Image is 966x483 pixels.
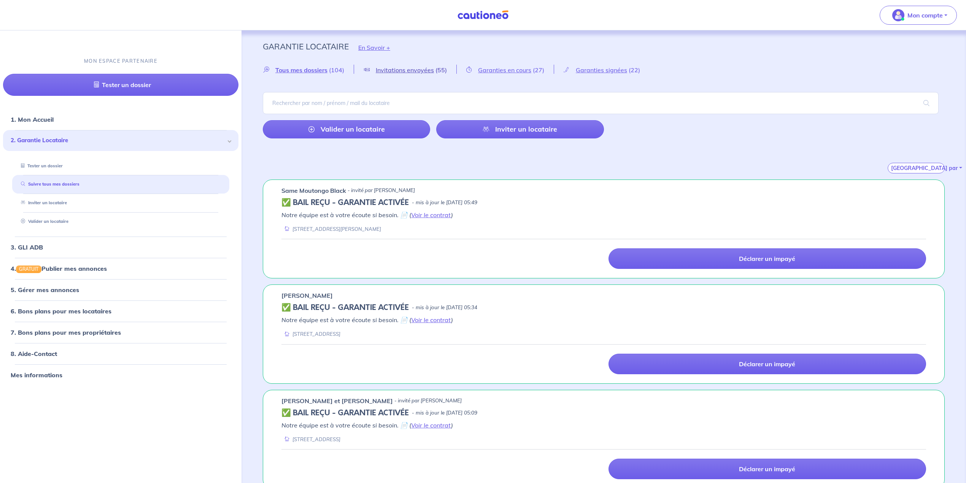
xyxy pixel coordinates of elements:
div: Suivre tous mes dossiers [12,178,229,191]
a: Voir le contrat [411,421,451,429]
a: 3. GLI ADB [11,243,43,251]
a: Garanties en cours(27) [457,66,554,73]
span: Garanties en cours [478,66,531,74]
p: Same Moutongo Black [281,186,346,195]
span: (27) [533,66,544,74]
p: - mis à jour le [DATE] 05:49 [412,199,477,207]
div: 6. Bons plans pour mes locataires [3,303,238,319]
em: Notre équipe est à votre écoute si besoin. 📄 ( ) [281,316,453,324]
p: Mon compte [907,11,943,20]
p: [PERSON_NAME] et [PERSON_NAME] [281,396,393,405]
button: illu_account_valid_menu.svgMon compte [880,6,957,25]
div: 5. Gérer mes annonces [3,282,238,297]
em: Notre équipe est à votre écoute si besoin. 📄 ( ) [281,211,453,219]
div: 3. GLI ADB [3,240,238,255]
a: Inviter un locataire [436,120,604,138]
a: 5. Gérer mes annonces [11,286,79,294]
span: Tous mes dossiers [275,66,327,74]
div: 1. Mon Accueil [3,112,238,127]
div: [STREET_ADDRESS][PERSON_NAME] [281,226,381,233]
div: Mes informations [3,367,238,383]
img: illu_account_valid_menu.svg [892,9,904,21]
a: Voir le contrat [411,316,451,324]
div: 7. Bons plans pour mes propriétaires [3,325,238,340]
a: 8. Aide-Contact [11,350,57,357]
p: [PERSON_NAME] [281,291,333,300]
a: Valider un locataire [263,120,430,138]
input: Rechercher par nom / prénom / mail du locataire [263,92,939,114]
a: Mes informations [11,371,62,379]
a: Tester un dossier [3,74,238,96]
span: (22) [629,66,640,74]
div: 8. Aide-Contact [3,346,238,361]
img: Cautioneo [454,10,512,20]
p: - mis à jour le [DATE] 05:34 [412,304,477,311]
a: Garanties signées(22) [554,66,650,73]
a: Inviter un locataire [18,200,67,205]
a: Déclarer un impayé [609,354,926,374]
h5: ✅ BAIL REÇU - GARANTIE ACTIVÉE [281,198,409,207]
a: Voir le contrat [411,211,451,219]
h5: ✅ BAIL REÇU - GARANTIE ACTIVÉE [281,408,409,418]
a: Déclarer un impayé [609,248,926,269]
span: Invitations envoyées [376,66,434,74]
div: [STREET_ADDRESS] [281,436,340,443]
span: 2. Garantie Locataire [11,136,225,145]
p: Déclarer un impayé [739,255,795,262]
div: Inviter un locataire [12,197,229,209]
p: - mis à jour le [DATE] 05:09 [412,409,477,417]
p: Garantie Locataire [263,40,349,53]
p: - invité par [PERSON_NAME] [348,187,415,194]
a: Déclarer un impayé [609,459,926,479]
a: Valider un locataire [18,219,68,224]
em: Notre équipe est à votre écoute si besoin. 📄 ( ) [281,421,453,429]
a: 6. Bons plans pour mes locataires [11,307,111,315]
a: Tester un dossier [18,163,63,168]
p: Déclarer un impayé [739,360,795,368]
a: 4.GRATUITPublier mes annonces [11,265,107,272]
span: (104) [329,66,344,74]
div: state: CONTRACT-VALIDATED, Context: IN-MANAGEMENT,IN-MANAGEMENT [281,408,926,418]
h5: ✅ BAIL REÇU - GARANTIE ACTIVÉE [281,303,409,312]
p: Déclarer un impayé [739,465,795,473]
a: 7. Bons plans pour mes propriétaires [11,329,121,336]
div: Valider un locataire [12,215,229,228]
div: 4.GRATUITPublier mes annonces [3,261,238,276]
p: - invité par [PERSON_NAME] [394,397,462,405]
span: (55) [435,66,447,74]
button: [GEOGRAPHIC_DATA] par [888,163,945,173]
div: state: CONTRACT-VALIDATED, Context: IN-MANAGEMENT,IN-MANAGEMENT [281,303,926,312]
div: [STREET_ADDRESS] [281,330,340,338]
a: Suivre tous mes dossiers [18,181,79,187]
a: Invitations envoyées(55) [354,66,456,73]
a: 1. Mon Accueil [11,116,54,123]
span: Garanties signées [576,66,627,74]
div: state: CONTRACT-VALIDATED, Context: IN-MANAGEMENT,IN-MANAGEMENT [281,198,926,207]
span: search [914,92,939,114]
button: En Savoir + [349,37,400,59]
a: Tous mes dossiers(104) [263,66,354,73]
div: 2. Garantie Locataire [3,130,238,151]
div: Tester un dossier [12,160,229,172]
p: MON ESPACE PARTENAIRE [84,57,157,65]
